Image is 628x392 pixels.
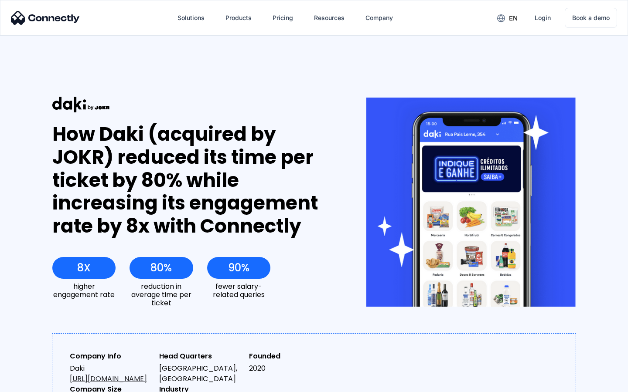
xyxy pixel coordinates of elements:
div: fewer salary-related queries [207,282,270,299]
div: Resources [314,12,345,24]
a: Pricing [266,7,300,28]
div: Company Info [70,351,152,362]
div: 8X [77,262,91,274]
a: Book a demo [565,8,617,28]
div: Login [535,12,551,24]
aside: Language selected: English [9,377,52,389]
div: Solutions [177,12,205,24]
div: 80% [150,262,172,274]
a: Login [528,7,558,28]
div: Products [225,12,252,24]
div: reduction in average time per ticket [130,282,193,308]
div: Company [365,12,393,24]
div: Pricing [273,12,293,24]
a: [URL][DOMAIN_NAME] [70,374,147,384]
div: Head Quarters [159,351,242,362]
div: 2020 [249,363,331,374]
div: 90% [228,262,249,274]
div: [GEOGRAPHIC_DATA], [GEOGRAPHIC_DATA] [159,363,242,384]
div: Daki [70,363,152,384]
div: How Daki (acquired by JOKR) reduced its time per ticket by 80% while increasing its engagement ra... [52,123,334,238]
div: higher engagement rate [52,282,116,299]
div: en [509,12,518,24]
img: Connectly Logo [11,11,80,25]
ul: Language list [17,377,52,389]
div: Founded [249,351,331,362]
